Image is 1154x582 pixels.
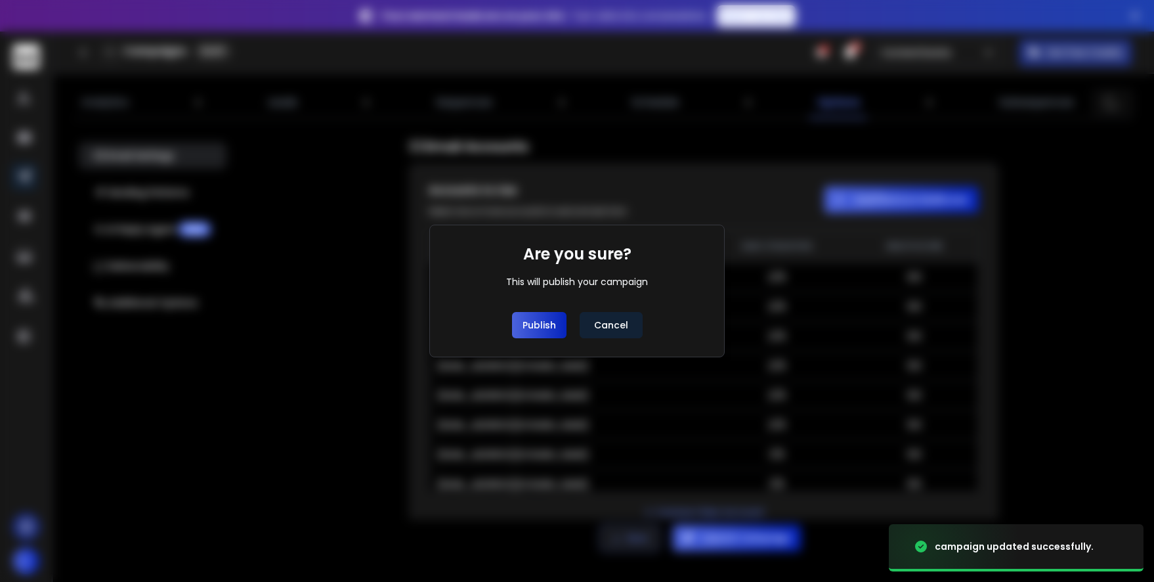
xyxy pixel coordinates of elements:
button: Publish [512,312,566,338]
h1: Are you sure? [523,244,631,265]
div: campaign updated successfully. [935,540,1094,553]
div: This will publish your campaign [506,275,648,288]
button: Cancel [580,312,643,338]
